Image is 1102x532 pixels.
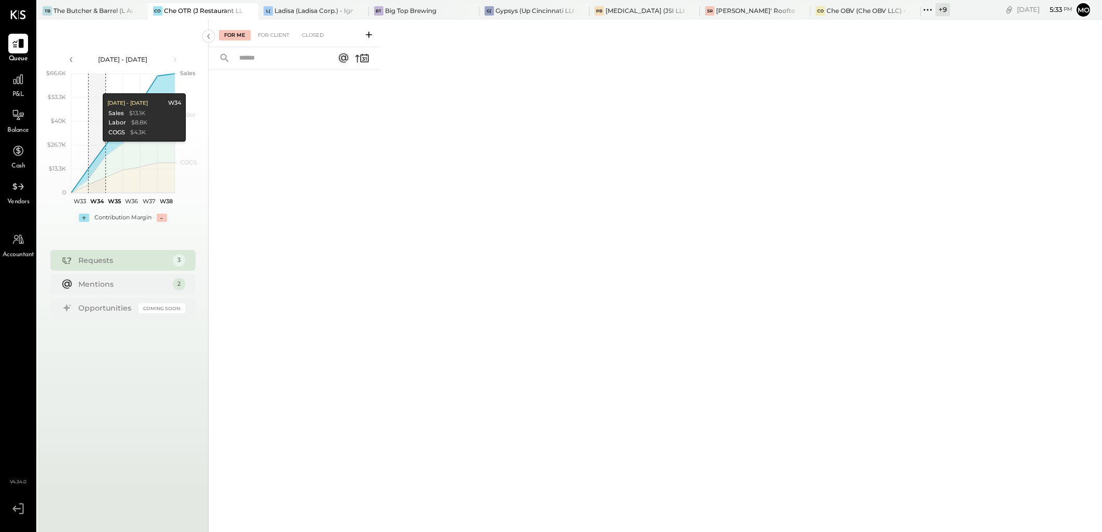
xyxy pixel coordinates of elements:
[716,6,795,15] div: [PERSON_NAME]' Rooftop - Ignite
[7,126,29,135] span: Balance
[1,230,36,260] a: Accountant
[385,6,436,15] div: Big Top Brewing
[157,214,167,222] div: -
[1,105,36,135] a: Balance
[108,119,126,127] div: Labor
[49,165,66,172] text: $13.3K
[125,198,138,205] text: W36
[374,6,383,16] div: BT
[826,6,905,15] div: Che OBV (Che OBV LLC) - Ignite
[816,6,825,16] div: CO
[173,278,185,290] div: 2
[73,198,86,205] text: W33
[605,6,684,15] div: [MEDICAL_DATA] (JSI LLC) - Ignite
[47,141,66,148] text: $26.7K
[935,3,950,16] div: + 9
[485,6,494,16] div: G(
[264,6,273,16] div: L(
[173,254,185,267] div: 3
[274,6,353,15] div: Ladisa (Ladisa Corp.) - Ignite
[79,214,89,222] div: +
[107,198,121,205] text: W35
[143,198,155,205] text: W37
[108,129,125,137] div: COGS
[495,6,574,15] div: Gypsys (Up Cincinnati LLC) - Ignite
[46,69,66,77] text: $66.6K
[180,111,196,118] text: Labor
[595,6,604,16] div: PB
[79,55,167,64] div: [DATE] - [DATE]
[94,214,151,222] div: Contribution Margin
[219,30,251,40] div: For Me
[1,177,36,207] a: Vendors
[1075,2,1092,18] button: Mo
[12,90,24,100] span: P&L
[48,93,66,101] text: $53.3K
[108,109,123,118] div: Sales
[107,100,147,107] div: [DATE] - [DATE]
[159,198,172,205] text: W38
[153,6,162,16] div: CO
[164,6,243,15] div: Che OTR (J Restaurant LLC) - Ignite
[705,6,714,16] div: SR
[180,69,196,77] text: Sales
[1017,5,1072,15] div: [DATE]
[139,303,185,313] div: Coming Soon
[129,109,145,118] div: $13.1K
[78,255,168,265] div: Requests
[1,141,36,171] a: Cash
[53,6,132,15] div: The Butcher & Barrel (L Argento LLC) - [GEOGRAPHIC_DATA]
[180,159,197,166] text: COGS
[78,303,133,313] div: Opportunities
[9,54,28,64] span: Queue
[43,6,52,16] div: TB
[1004,4,1014,15] div: copy link
[131,119,147,127] div: $8.8K
[130,129,145,137] div: $4.3K
[1,34,36,64] a: Queue
[90,198,104,205] text: W34
[253,30,295,40] div: For Client
[78,279,168,289] div: Mentions
[297,30,329,40] div: Closed
[1,69,36,100] a: P&L
[7,198,30,207] span: Vendors
[62,189,66,196] text: 0
[3,250,34,260] span: Accountant
[51,117,66,124] text: $40K
[11,162,25,171] span: Cash
[168,99,181,107] div: W34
